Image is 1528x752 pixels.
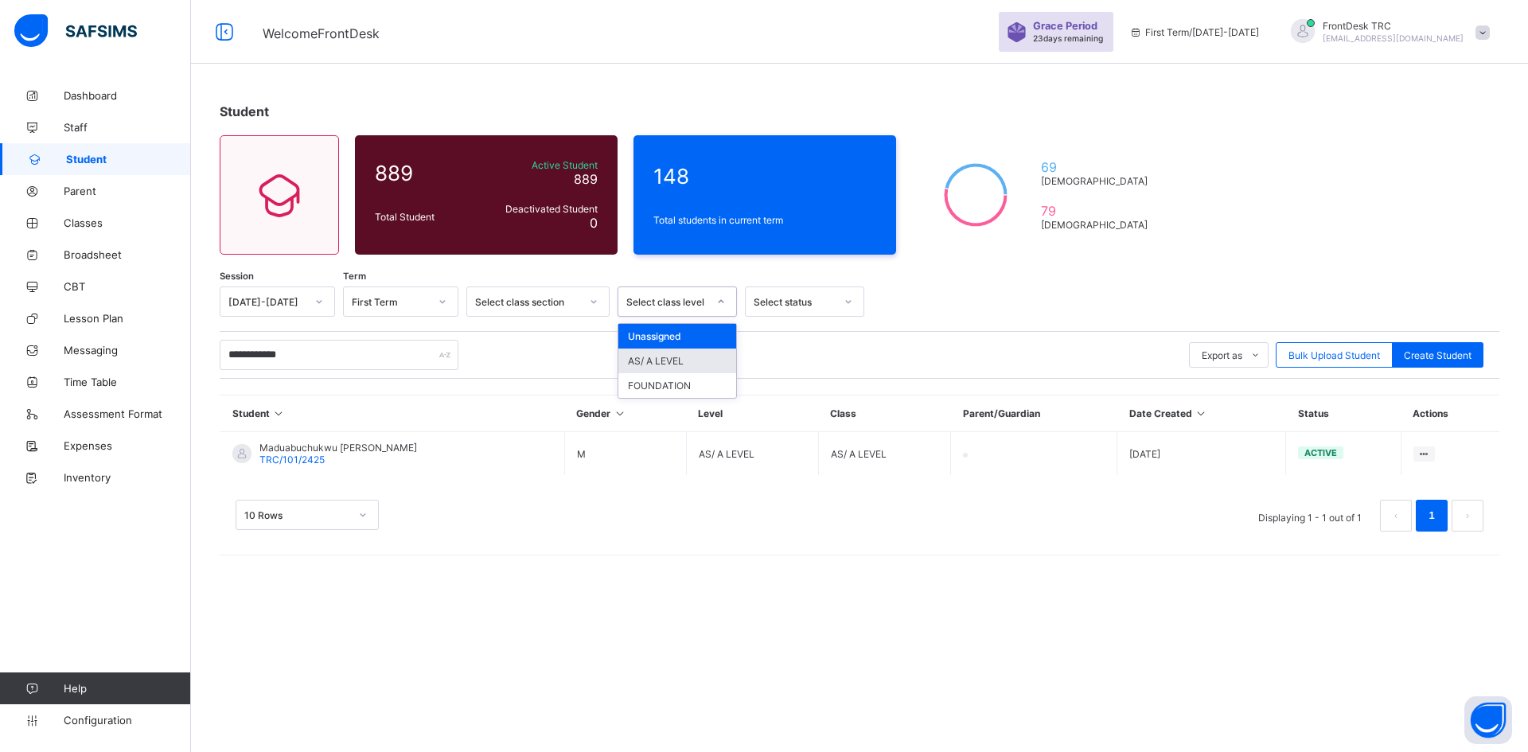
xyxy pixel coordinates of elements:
[64,248,191,261] span: Broadsheet
[590,215,598,231] span: 0
[564,432,686,476] td: M
[653,214,876,226] span: Total students in current term
[475,296,580,308] div: Select class section
[14,14,137,48] img: safsims
[343,271,366,282] span: Term
[618,324,736,349] div: Unassigned
[220,395,565,432] th: Student
[64,121,191,134] span: Staff
[564,395,686,432] th: Gender
[64,471,191,484] span: Inventory
[1286,395,1401,432] th: Status
[64,407,191,420] span: Assessment Format
[618,349,736,373] div: AS/ A LEVEL
[263,25,380,41] span: Welcome FrontDesk
[1304,447,1337,458] span: active
[259,454,325,466] span: TRC/101/2425
[64,439,191,452] span: Expenses
[244,509,349,521] div: 10 Rows
[1380,500,1412,532] button: prev page
[1275,19,1498,45] div: FrontDeskTRC
[951,395,1117,432] th: Parent/Guardian
[64,714,190,727] span: Configuration
[818,395,950,432] th: Class
[64,376,191,388] span: Time Table
[64,216,191,229] span: Classes
[1033,20,1097,32] span: Grace Period
[1401,395,1499,432] th: Actions
[1416,500,1448,532] li: 1
[272,407,286,419] i: Sort in Ascending Order
[1041,203,1155,219] span: 79
[1202,349,1242,361] span: Export as
[686,432,818,476] td: AS/ A LEVEL
[1323,33,1464,43] span: [EMAIL_ADDRESS][DOMAIN_NAME]
[1288,349,1380,361] span: Bulk Upload Student
[64,682,190,695] span: Help
[64,89,191,102] span: Dashboard
[220,103,269,119] span: Student
[686,395,818,432] th: Level
[1380,500,1412,532] li: 上一页
[64,185,191,197] span: Parent
[371,207,481,227] div: Total Student
[1323,20,1464,32] span: FrontDesk TRC
[1041,219,1155,231] span: [DEMOGRAPHIC_DATA]
[1452,500,1483,532] li: 下一页
[375,161,477,185] span: 889
[1404,349,1471,361] span: Create Student
[618,373,736,398] div: FOUNDATION
[64,280,191,293] span: CBT
[1246,500,1374,532] li: Displaying 1 - 1 out of 1
[1464,696,1512,744] button: Open asap
[1129,26,1259,38] span: session/term information
[613,407,626,419] i: Sort in Ascending Order
[1195,407,1208,419] i: Sort in Ascending Order
[653,164,876,189] span: 148
[485,159,598,171] span: Active Student
[220,271,254,282] span: Session
[66,153,191,166] span: Student
[352,296,429,308] div: First Term
[1117,432,1286,476] td: [DATE]
[626,296,707,308] div: Select class level
[574,171,598,187] span: 889
[485,203,598,215] span: Deactivated Student
[818,432,950,476] td: AS/ A LEVEL
[754,296,835,308] div: Select status
[228,296,306,308] div: [DATE]-[DATE]
[1041,159,1155,175] span: 69
[64,312,191,325] span: Lesson Plan
[64,344,191,357] span: Messaging
[259,442,417,454] span: Maduabuchukwu [PERSON_NAME]
[1007,22,1027,42] img: sticker-purple.71386a28dfed39d6af7621340158ba97.svg
[1452,500,1483,532] button: next page
[1117,395,1286,432] th: Date Created
[1041,175,1155,187] span: [DEMOGRAPHIC_DATA]
[1424,505,1439,526] a: 1
[1033,33,1103,43] span: 23 days remaining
